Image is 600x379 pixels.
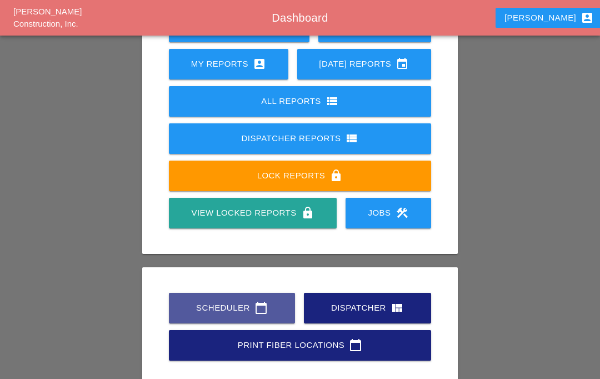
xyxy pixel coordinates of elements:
[363,206,413,220] div: Jobs
[169,161,431,191] a: Lock Reports
[391,301,404,315] i: view_quilt
[253,57,266,71] i: account_box
[169,49,288,79] a: My Reports
[301,206,314,220] i: lock
[345,132,358,145] i: view_list
[169,123,431,154] a: Dispatcher Reports
[187,94,413,108] div: All Reports
[187,169,413,182] div: Lock Reports
[329,169,343,182] i: lock
[187,206,319,220] div: View Locked Reports
[326,94,339,108] i: view_list
[169,198,337,228] a: View Locked Reports
[187,301,277,315] div: Scheduler
[272,12,328,24] span: Dashboard
[504,11,594,24] div: [PERSON_NAME]
[315,57,413,71] div: [DATE] Reports
[13,7,82,29] a: [PERSON_NAME] Construction, Inc.
[396,57,409,71] i: event
[169,86,431,117] a: All Reports
[322,301,413,315] div: Dispatcher
[581,11,594,24] i: account_box
[349,338,362,352] i: calendar_today
[187,338,413,352] div: Print Fiber Locations
[169,293,295,323] a: Scheduler
[187,57,271,71] div: My Reports
[187,132,413,145] div: Dispatcher Reports
[169,330,431,361] a: Print Fiber Locations
[254,301,268,315] i: calendar_today
[396,206,409,220] i: construction
[297,49,431,79] a: [DATE] Reports
[346,198,431,228] a: Jobs
[304,293,431,323] a: Dispatcher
